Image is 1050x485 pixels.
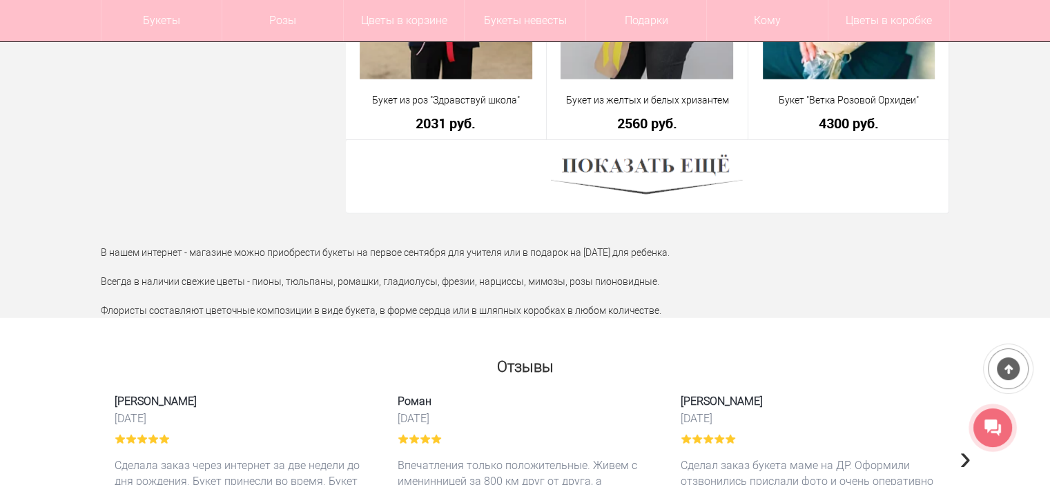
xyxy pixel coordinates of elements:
a: 4300 руб. [757,116,940,130]
a: Букет "Ветка Розовой Орхидеи" [757,93,940,108]
span: [PERSON_NAME] [681,393,936,409]
time: [DATE] [681,411,936,426]
time: [DATE] [115,411,370,426]
a: Букет из роз "Здравствуй школа" [355,93,538,108]
a: 2031 руб. [355,116,538,130]
a: Показать ещё [551,170,743,181]
span: Next [960,438,971,478]
a: Букет из желтых и белых хризантем [556,93,739,108]
a: 2560 руб. [556,116,739,130]
div: В нашем интернет - магазине можно приобрести букеты на первое сентября для учителя или в подарок ... [90,246,960,318]
time: [DATE] [398,411,653,426]
span: [PERSON_NAME] [115,393,370,409]
img: Показать ещё [551,150,743,203]
span: Роман [398,393,653,409]
h2: Отзывы [101,352,950,375]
